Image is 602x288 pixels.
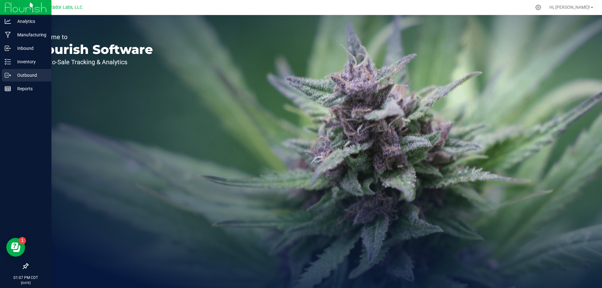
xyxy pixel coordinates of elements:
[5,86,11,92] inline-svg: Reports
[5,45,11,51] inline-svg: Inbound
[5,32,11,38] inline-svg: Manufacturing
[11,31,49,39] p: Manufacturing
[18,237,26,244] iframe: Resource center unread badge
[34,43,153,56] p: Flourish Software
[5,59,11,65] inline-svg: Inventory
[3,275,49,280] p: 01:07 PM CDT
[11,58,49,65] p: Inventory
[5,72,11,78] inline-svg: Outbound
[45,5,82,10] span: Curador Labs, LLC
[549,5,590,10] span: Hi, [PERSON_NAME]!
[534,4,542,10] div: Manage settings
[3,280,49,285] p: [DATE]
[11,18,49,25] p: Analytics
[11,71,49,79] p: Outbound
[11,45,49,52] p: Inbound
[6,238,25,257] iframe: Resource center
[34,59,153,65] p: Seed-to-Sale Tracking & Analytics
[34,34,153,40] p: Welcome to
[5,18,11,24] inline-svg: Analytics
[11,85,49,92] p: Reports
